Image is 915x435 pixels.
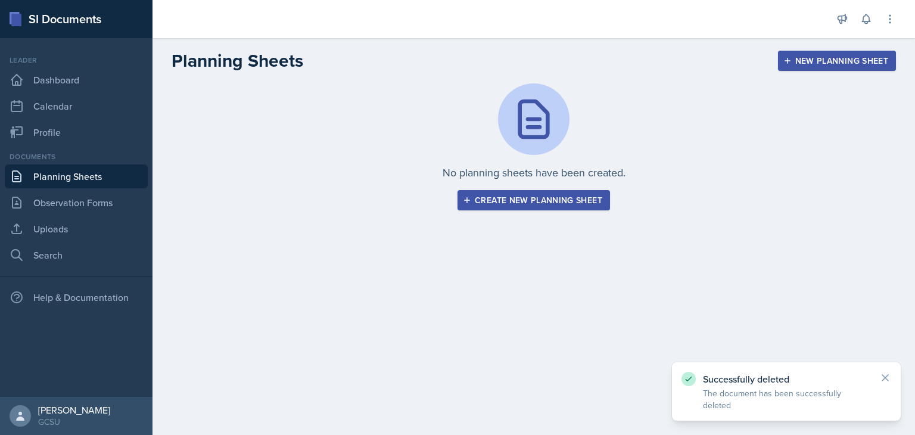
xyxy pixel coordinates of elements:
p: The document has been successfully deleted [703,387,870,411]
h2: Planning Sheets [172,50,303,72]
div: [PERSON_NAME] [38,404,110,416]
div: Leader [5,55,148,66]
a: Planning Sheets [5,164,148,188]
a: Observation Forms [5,191,148,215]
div: Documents [5,151,148,162]
a: Calendar [5,94,148,118]
div: GCSU [38,416,110,428]
a: Dashboard [5,68,148,92]
div: New Planning Sheet [786,56,888,66]
div: Help & Documentation [5,285,148,309]
p: Successfully deleted [703,373,870,385]
p: No planning sheets have been created. [443,164,625,181]
button: Create new planning sheet [457,190,610,210]
a: Uploads [5,217,148,241]
a: Search [5,243,148,267]
div: Create new planning sheet [465,195,602,205]
a: Profile [5,120,148,144]
button: New Planning Sheet [778,51,896,71]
